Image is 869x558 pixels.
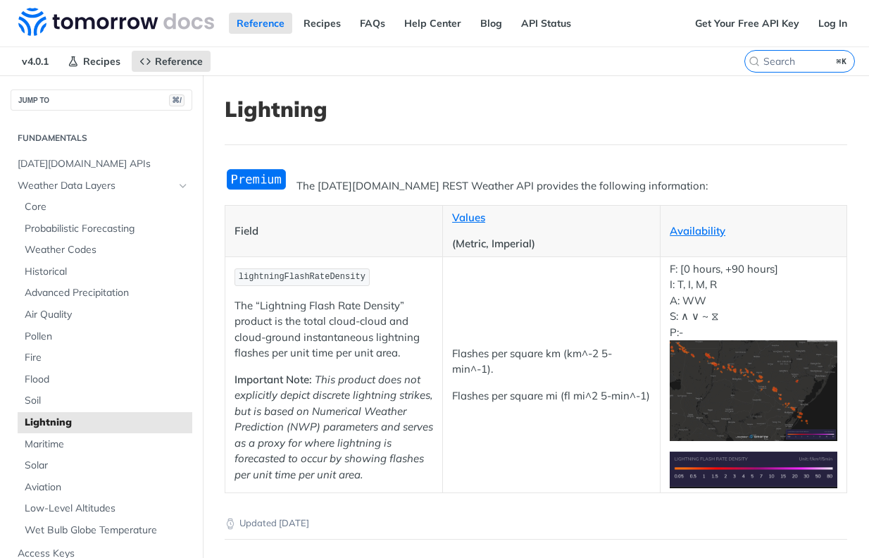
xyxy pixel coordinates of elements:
[18,412,192,433] a: Lightning
[235,298,433,361] p: The “Lightning Flash Rate Density” product is the total cloud-cloud and cloud-ground instantaneou...
[25,394,189,408] span: Soil
[452,236,651,252] p: (Metric, Imperial)
[473,13,510,34] a: Blog
[18,240,192,261] a: Weather Codes
[18,261,192,283] a: Historical
[25,222,189,236] span: Probabilistic Forecasting
[513,13,579,34] a: API Status
[60,51,128,72] a: Recipes
[225,178,847,194] p: The [DATE][DOMAIN_NAME] REST Weather API provides the following information:
[25,416,189,430] span: Lightning
[18,8,214,36] img: Tomorrow.io Weather API Docs
[25,480,189,495] span: Aviation
[177,180,189,192] button: Hide subpages for Weather Data Layers
[11,175,192,197] a: Weather Data LayersHide subpages for Weather Data Layers
[18,157,189,171] span: [DATE][DOMAIN_NAME] APIs
[155,55,203,68] span: Reference
[225,97,847,122] h1: Lightning
[18,347,192,368] a: Fire
[25,308,189,322] span: Air Quality
[235,373,312,386] strong: Important Note:
[452,346,651,378] p: Flashes per square km (km^-2 5-min^-1).
[25,438,189,452] span: Maritime
[14,51,56,72] span: v4.0.1
[25,243,189,257] span: Weather Codes
[18,304,192,325] a: Air Quality
[18,455,192,476] a: Solar
[18,179,174,193] span: Weather Data Layers
[452,388,651,404] p: Flashes per square mi (fl mi^2 5-min^-1)
[225,516,847,531] p: Updated [DATE]
[25,459,189,473] span: Solar
[11,132,192,144] h2: Fundamentals
[670,452,837,488] img: Lightning Flash Rate Density Legend
[25,351,189,365] span: Fire
[18,477,192,498] a: Aviation
[18,283,192,304] a: Advanced Precipitation
[25,502,189,516] span: Low-Level Altitudes
[352,13,393,34] a: FAQs
[687,13,807,34] a: Get Your Free API Key
[670,340,837,441] img: Lightning Flash Rate Density Heatmap
[670,224,725,237] a: Availability
[18,434,192,455] a: Maritime
[296,13,349,34] a: Recipes
[169,94,185,106] span: ⌘/
[18,218,192,240] a: Probabilistic Forecasting
[18,326,192,347] a: Pollen
[18,520,192,541] a: Wet Bulb Globe Temperature
[18,369,192,390] a: Flood
[18,197,192,218] a: Core
[25,373,189,387] span: Flood
[25,265,189,279] span: Historical
[132,51,211,72] a: Reference
[749,56,760,67] svg: Search
[229,13,292,34] a: Reference
[235,223,433,240] p: Field
[670,261,837,441] p: F: [0 hours, +90 hours] I: T, I, M, R A: WW S: ∧ ∨ ~ ⧖ P:-
[452,211,485,224] a: Values
[235,373,433,481] em: This product does not explicitly depict discrete lightning strikes, but is based on Numerical Wea...
[11,89,192,111] button: JUMP TO⌘/
[25,200,189,214] span: Core
[670,383,837,397] span: Expand image
[18,498,192,519] a: Low-Level Altitudes
[396,13,469,34] a: Help Center
[18,390,192,411] a: Soil
[670,462,837,476] span: Expand image
[833,54,851,68] kbd: ⌘K
[25,523,189,538] span: Wet Bulb Globe Temperature
[11,154,192,175] a: [DATE][DOMAIN_NAME] APIs
[25,330,189,344] span: Pollen
[239,272,365,282] span: lightningFlashRateDensity
[811,13,855,34] a: Log In
[25,286,189,300] span: Advanced Precipitation
[83,55,120,68] span: Recipes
